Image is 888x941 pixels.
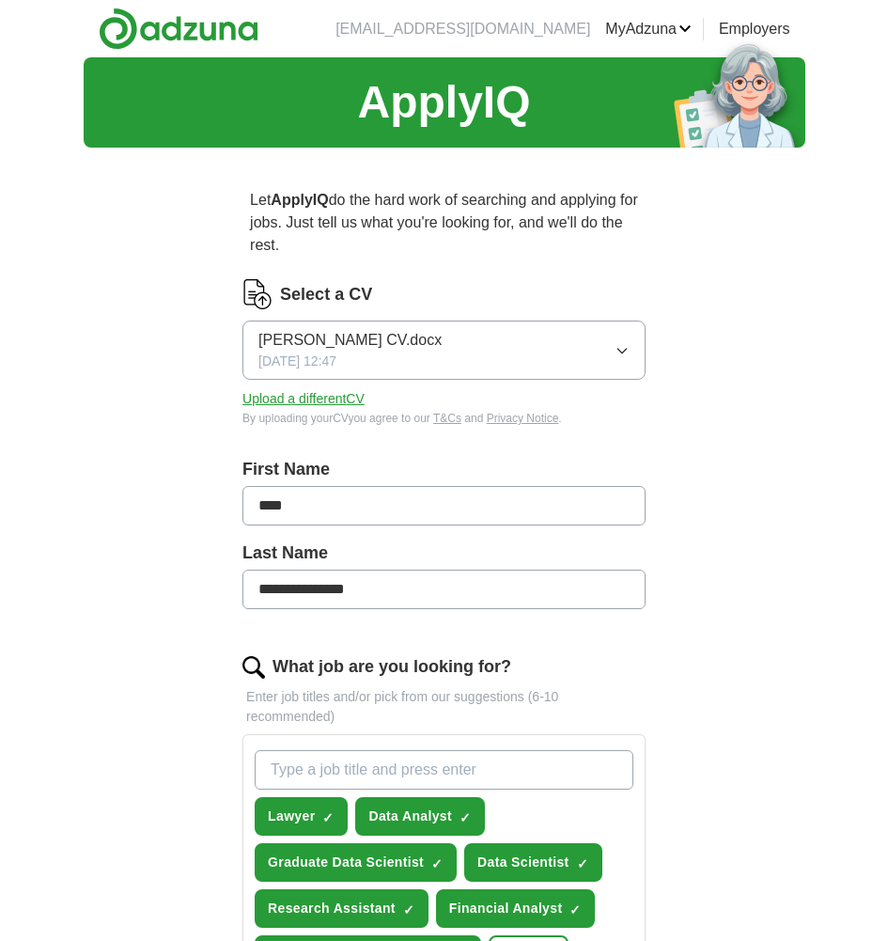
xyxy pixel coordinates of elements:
button: Graduate Data Scientist✓ [255,843,457,882]
span: [DATE] 12:47 [258,352,336,371]
span: ✓ [431,856,443,871]
span: ✓ [403,902,414,917]
li: [EMAIL_ADDRESS][DOMAIN_NAME] [335,18,590,40]
button: [PERSON_NAME] CV.docx[DATE] 12:47 [242,321,646,380]
label: What job are you looking for? [273,654,511,680]
label: Select a CV [280,282,372,307]
a: MyAdzuna [605,18,692,40]
span: Data Scientist [477,853,569,872]
span: Data Analyst [368,807,452,826]
span: ✓ [460,810,471,825]
button: Lawyer✓ [255,797,348,836]
button: Data Analyst✓ [355,797,485,836]
label: Last Name [242,541,646,566]
label: First Name [242,457,646,482]
span: Lawyer [268,807,315,826]
div: By uploading your CV you agree to our and . [242,410,646,427]
a: Employers [719,18,790,40]
strong: ApplyIQ [271,192,328,208]
span: ✓ [322,810,334,825]
button: Upload a differentCV [242,389,365,409]
img: CV Icon [242,279,273,309]
span: ✓ [569,902,581,917]
h1: ApplyIQ [357,69,530,136]
span: Research Assistant [268,899,396,918]
span: Financial Analyst [449,899,563,918]
a: Privacy Notice [487,412,559,425]
img: search.png [242,656,265,679]
p: Enter job titles and/or pick from our suggestions (6-10 recommended) [242,687,646,727]
p: Let do the hard work of searching and applying for jobs. Just tell us what you're looking for, an... [242,181,646,264]
button: Financial Analyst✓ [436,889,596,928]
button: Data Scientist✓ [464,843,602,882]
img: Adzuna logo [99,8,258,50]
span: Graduate Data Scientist [268,853,424,872]
span: ✓ [577,856,588,871]
button: Research Assistant✓ [255,889,428,928]
a: T&Cs [433,412,461,425]
span: [PERSON_NAME] CV.docx [258,329,442,352]
input: Type a job title and press enter [255,750,633,790]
